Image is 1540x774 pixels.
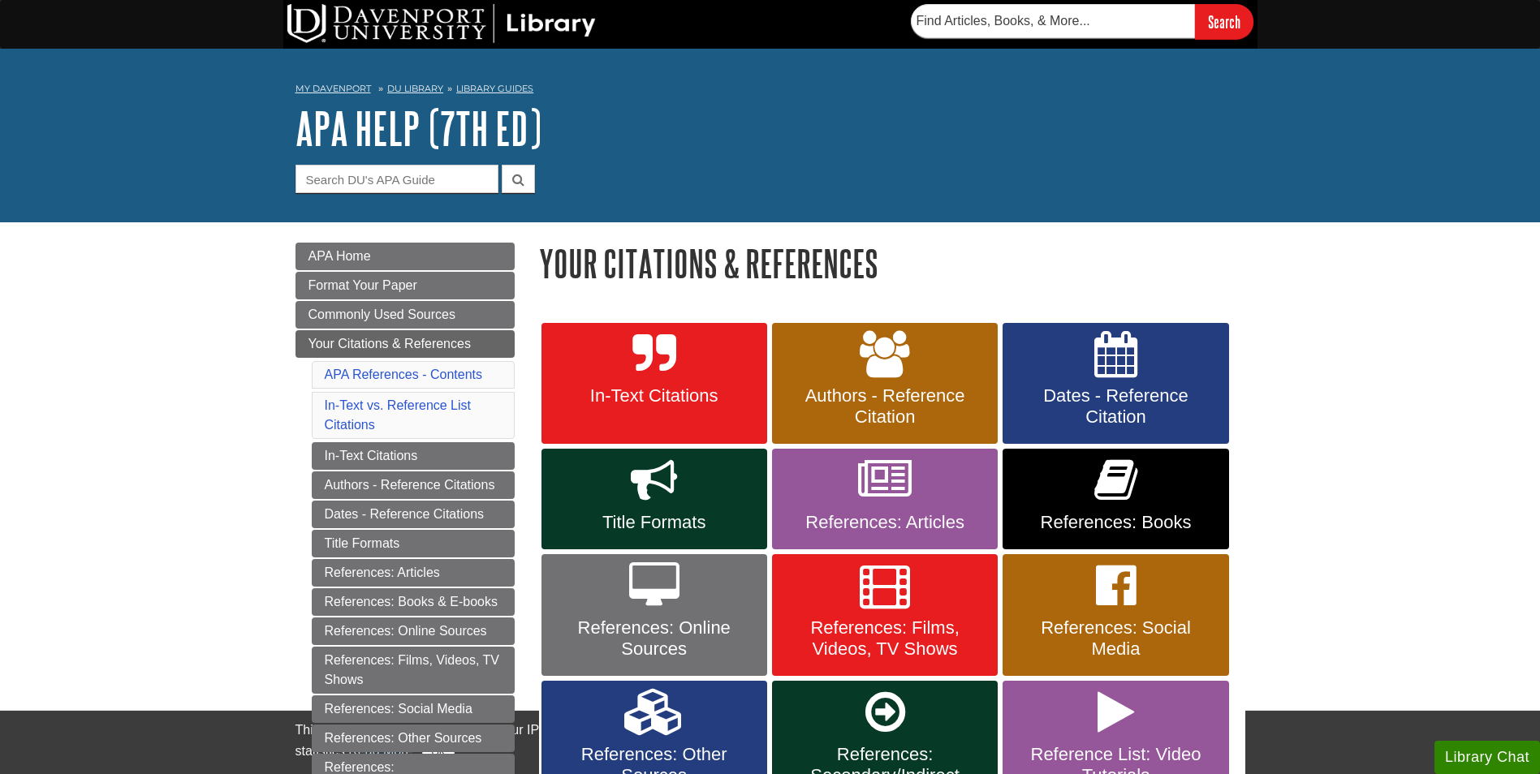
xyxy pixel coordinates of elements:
span: Dates - Reference Citation [1015,385,1216,428]
span: References: Books [1015,512,1216,533]
a: References: Social Media [1003,554,1228,676]
a: APA Home [295,243,515,270]
a: References: Social Media [312,695,515,723]
h1: Your Citations & References [539,243,1245,284]
a: Commonly Used Sources [295,301,515,329]
a: My Davenport [295,82,371,96]
a: Title Formats [541,449,767,549]
a: References: Books [1003,449,1228,549]
a: References: Films, Videos, TV Shows [772,554,998,676]
span: Title Formats [554,512,755,533]
a: Format Your Paper [295,272,515,299]
form: Searches DU Library's articles, books, and more [911,4,1253,39]
a: References: Online Sources [312,617,515,645]
a: Title Formats [312,530,515,557]
span: References: Films, Videos, TV Shows [784,617,986,660]
img: DU Library [287,4,596,43]
button: Library Chat [1434,741,1540,774]
a: References: Online Sources [541,554,767,676]
a: Library Guides [456,83,533,94]
input: Search [1195,4,1253,39]
a: References: Films, Videos, TV Shows [312,647,515,694]
input: Search DU's APA Guide [295,165,498,193]
a: In-Text vs. Reference List Citations [325,398,472,432]
a: DU Library [387,83,443,94]
a: Authors - Reference Citations [312,471,515,499]
span: Your Citations & References [308,337,471,350]
a: References: Other Sources [312,725,515,752]
a: References: Books & E-books [312,588,515,616]
a: Dates - Reference Citations [312,501,515,528]
span: References: Online Sources [554,617,755,660]
a: Authors - Reference Citation [772,323,998,445]
a: References: Articles [772,449,998,549]
span: In-Text Citations [554,385,755,406]
span: References: Articles [784,512,986,533]
a: In-Text Citations [312,442,515,470]
a: Dates - Reference Citation [1003,323,1228,445]
span: APA Home [308,249,371,263]
span: Authors - Reference Citation [784,385,986,428]
input: Find Articles, Books, & More... [911,4,1195,38]
a: References: Articles [312,559,515,587]
span: Format Your Paper [308,278,417,292]
a: APA Help (7th Ed) [295,103,541,153]
span: Commonly Used Sources [308,307,455,321]
a: Your Citations & References [295,330,515,358]
span: References: Social Media [1015,617,1216,660]
a: In-Text Citations [541,323,767,445]
nav: breadcrumb [295,78,1245,104]
a: APA References - Contents [325,368,482,381]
